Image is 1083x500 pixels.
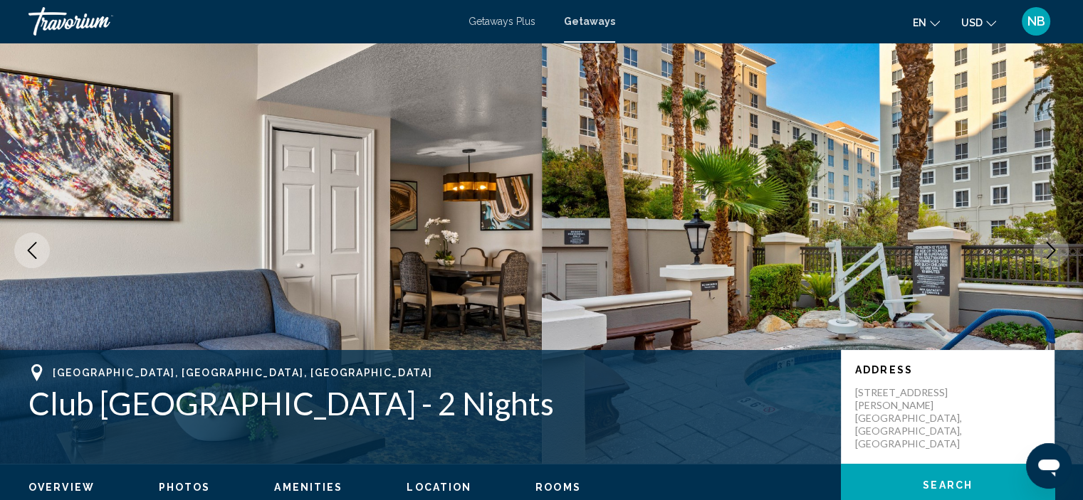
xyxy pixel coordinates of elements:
span: Search [923,480,973,491]
button: Rooms [535,481,581,494]
a: Travorium [28,7,454,36]
h1: Club [GEOGRAPHIC_DATA] - 2 Nights [28,385,827,422]
p: [STREET_ADDRESS][PERSON_NAME] [GEOGRAPHIC_DATA], [GEOGRAPHIC_DATA], [GEOGRAPHIC_DATA] [855,386,969,450]
span: Overview [28,482,95,493]
button: Amenities [274,481,342,494]
span: USD [961,17,983,28]
button: Photos [159,481,211,494]
button: Change language [913,12,940,33]
span: NB [1027,14,1045,28]
a: Getaways [564,16,615,27]
button: Next image [1033,233,1069,268]
iframe: Button to launch messaging window [1026,443,1072,489]
a: Getaways Plus [469,16,535,27]
button: User Menu [1017,6,1055,36]
span: Rooms [535,482,581,493]
span: Amenities [274,482,342,493]
p: Address [855,364,1040,376]
button: Overview [28,481,95,494]
span: en [913,17,926,28]
button: Change currency [961,12,996,33]
span: Photos [159,482,211,493]
button: Location [407,481,471,494]
button: Previous image [14,233,50,268]
span: [GEOGRAPHIC_DATA], [GEOGRAPHIC_DATA], [GEOGRAPHIC_DATA] [53,367,432,378]
span: Location [407,482,471,493]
